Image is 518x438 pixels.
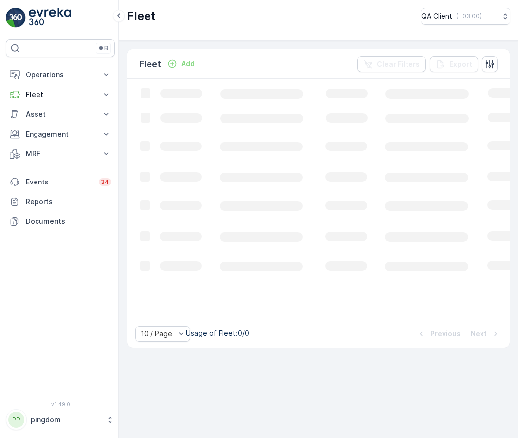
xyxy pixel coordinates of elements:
[8,412,24,428] div: PP
[29,8,71,28] img: logo_light-DOdMpM7g.png
[127,8,156,24] p: Fleet
[421,11,452,21] p: QA Client
[6,85,115,105] button: Fleet
[101,178,109,186] p: 34
[163,58,199,70] button: Add
[6,124,115,144] button: Engagement
[26,70,95,80] p: Operations
[6,144,115,164] button: MRF
[421,8,510,25] button: QA Client(+03:00)
[6,192,115,212] a: Reports
[6,212,115,231] a: Documents
[26,197,111,207] p: Reports
[139,57,161,71] p: Fleet
[471,329,487,339] p: Next
[430,56,478,72] button: Export
[26,129,95,139] p: Engagement
[470,328,502,340] button: Next
[26,177,93,187] p: Events
[26,90,95,100] p: Fleet
[6,401,115,407] span: v 1.49.0
[6,409,115,430] button: PPpingdom
[31,415,101,425] p: pingdom
[186,328,249,338] p: Usage of Fleet : 0/0
[6,105,115,124] button: Asset
[181,59,195,69] p: Add
[456,12,481,20] p: ( +03:00 )
[449,59,472,69] p: Export
[6,65,115,85] button: Operations
[430,329,461,339] p: Previous
[26,217,111,226] p: Documents
[98,44,108,52] p: ⌘B
[26,149,95,159] p: MRF
[6,8,26,28] img: logo
[6,172,115,192] a: Events34
[377,59,420,69] p: Clear Filters
[26,109,95,119] p: Asset
[415,328,462,340] button: Previous
[357,56,426,72] button: Clear Filters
